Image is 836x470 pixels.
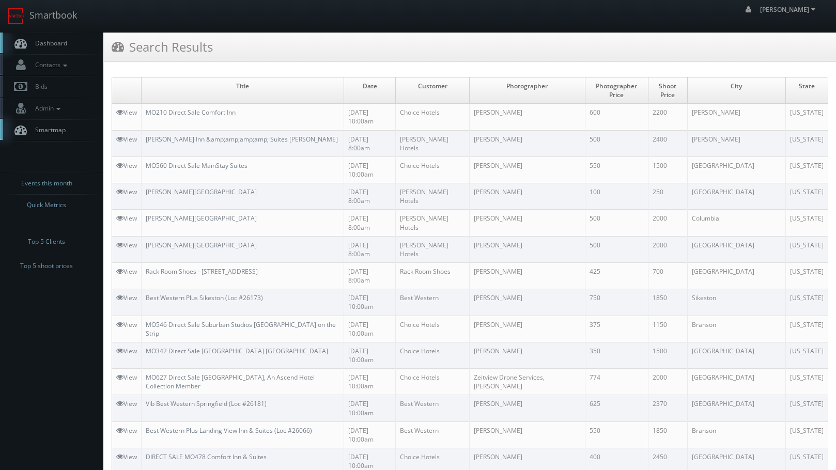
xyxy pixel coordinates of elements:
[585,236,648,262] td: 500
[469,262,585,289] td: [PERSON_NAME]
[687,342,785,368] td: [GEOGRAPHIC_DATA]
[648,342,687,368] td: 1500
[344,369,396,395] td: [DATE] 10:00am
[28,237,65,247] span: Top 5 Clients
[396,236,469,262] td: [PERSON_NAME] Hotels
[396,104,469,130] td: Choice Hotels
[344,236,396,262] td: [DATE] 8:00am
[344,316,396,342] td: [DATE] 10:00am
[785,421,828,448] td: [US_STATE]
[146,373,315,390] a: MO627 Direct Sale [GEOGRAPHIC_DATA], An Ascend Hotel Collection Member
[760,5,818,14] span: [PERSON_NAME]
[396,183,469,210] td: [PERSON_NAME] Hotels
[648,130,687,156] td: 2400
[344,262,396,289] td: [DATE] 8:00am
[469,316,585,342] td: [PERSON_NAME]
[687,104,785,130] td: [PERSON_NAME]
[687,210,785,236] td: Columbia
[585,156,648,183] td: 550
[344,395,396,421] td: [DATE] 10:00am
[687,289,785,316] td: Sikeston
[687,130,785,156] td: [PERSON_NAME]
[146,108,236,117] a: MO210 Direct Sale Comfort Inn
[648,210,687,236] td: 2000
[116,135,137,144] a: View
[396,316,469,342] td: Choice Hotels
[116,241,137,249] a: View
[585,316,648,342] td: 375
[469,236,585,262] td: [PERSON_NAME]
[142,77,344,104] td: Title
[785,316,828,342] td: [US_STATE]
[687,236,785,262] td: [GEOGRAPHIC_DATA]
[116,399,137,408] a: View
[8,8,24,24] img: smartbook-logo.png
[146,399,267,408] a: Vib Best Western Springfield (Loc #26181)
[20,261,73,271] span: Top 5 shoot prices
[116,452,137,461] a: View
[687,316,785,342] td: Branson
[469,77,585,104] td: Photographer
[344,421,396,448] td: [DATE] 10:00am
[112,38,213,56] h3: Search Results
[785,210,828,236] td: [US_STATE]
[146,426,312,435] a: Best Western Plus Landing View Inn & Suites (Loc #26066)
[785,156,828,183] td: [US_STATE]
[687,77,785,104] td: City
[785,262,828,289] td: [US_STATE]
[116,293,137,302] a: View
[648,421,687,448] td: 1850
[585,369,648,395] td: 774
[648,104,687,130] td: 2200
[30,126,66,134] span: Smartmap
[648,289,687,316] td: 1850
[648,183,687,210] td: 250
[585,395,648,421] td: 625
[585,183,648,210] td: 100
[687,262,785,289] td: [GEOGRAPHIC_DATA]
[146,214,257,223] a: [PERSON_NAME][GEOGRAPHIC_DATA]
[116,320,137,329] a: View
[585,77,648,104] td: Photographer Price
[116,161,137,170] a: View
[785,130,828,156] td: [US_STATE]
[344,183,396,210] td: [DATE] 8:00am
[396,77,469,104] td: Customer
[146,187,257,196] a: [PERSON_NAME][GEOGRAPHIC_DATA]
[396,342,469,368] td: Choice Hotels
[469,421,585,448] td: [PERSON_NAME]
[30,82,48,91] span: Bids
[396,289,469,316] td: Best Western
[146,241,257,249] a: [PERSON_NAME][GEOGRAPHIC_DATA]
[469,342,585,368] td: [PERSON_NAME]
[585,262,648,289] td: 425
[30,104,63,113] span: Admin
[344,210,396,236] td: [DATE] 8:00am
[785,104,828,130] td: [US_STATE]
[21,178,72,189] span: Events this month
[116,267,137,276] a: View
[469,210,585,236] td: [PERSON_NAME]
[585,421,648,448] td: 550
[785,395,828,421] td: [US_STATE]
[396,421,469,448] td: Best Western
[30,39,67,48] span: Dashboard
[344,104,396,130] td: [DATE] 10:00am
[469,395,585,421] td: [PERSON_NAME]
[116,187,137,196] a: View
[396,369,469,395] td: Choice Hotels
[344,342,396,368] td: [DATE] 10:00am
[687,183,785,210] td: [GEOGRAPHIC_DATA]
[785,289,828,316] td: [US_STATE]
[785,369,828,395] td: [US_STATE]
[146,267,258,276] a: Rack Room Shoes - [STREET_ADDRESS]
[648,262,687,289] td: 700
[116,214,137,223] a: View
[648,77,687,104] td: Shoot Price
[648,236,687,262] td: 2000
[396,395,469,421] td: Best Western
[585,342,648,368] td: 350
[469,289,585,316] td: [PERSON_NAME]
[146,347,328,355] a: MO342 Direct Sale [GEOGRAPHIC_DATA] [GEOGRAPHIC_DATA]
[469,104,585,130] td: [PERSON_NAME]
